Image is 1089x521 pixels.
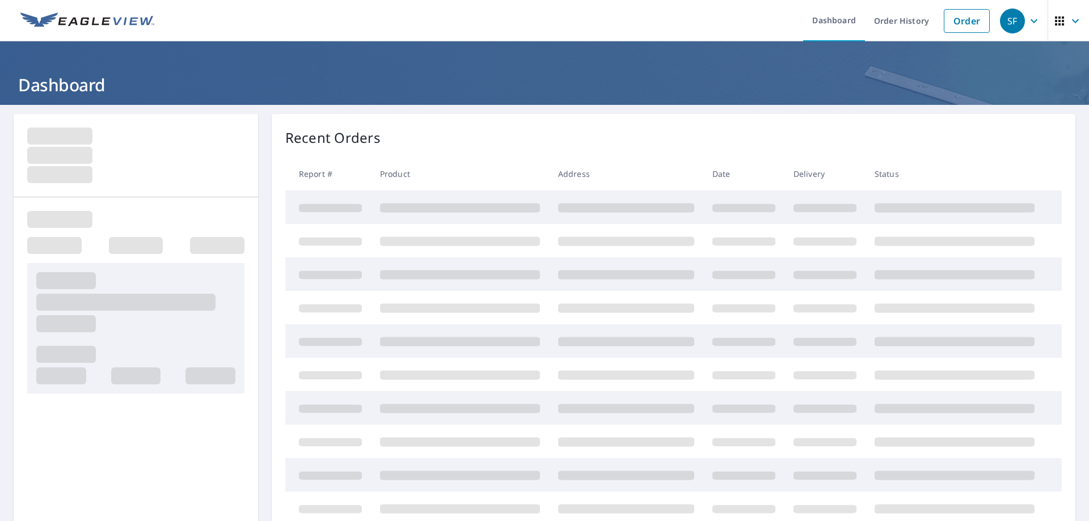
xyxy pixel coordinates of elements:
th: Status [866,157,1044,190]
h1: Dashboard [14,73,1075,96]
th: Date [703,157,784,190]
p: Recent Orders [285,128,381,148]
th: Delivery [784,157,866,190]
div: SF [1000,9,1025,33]
img: EV Logo [20,12,154,29]
th: Product [371,157,549,190]
th: Report # [285,157,371,190]
th: Address [549,157,703,190]
a: Order [944,9,990,33]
